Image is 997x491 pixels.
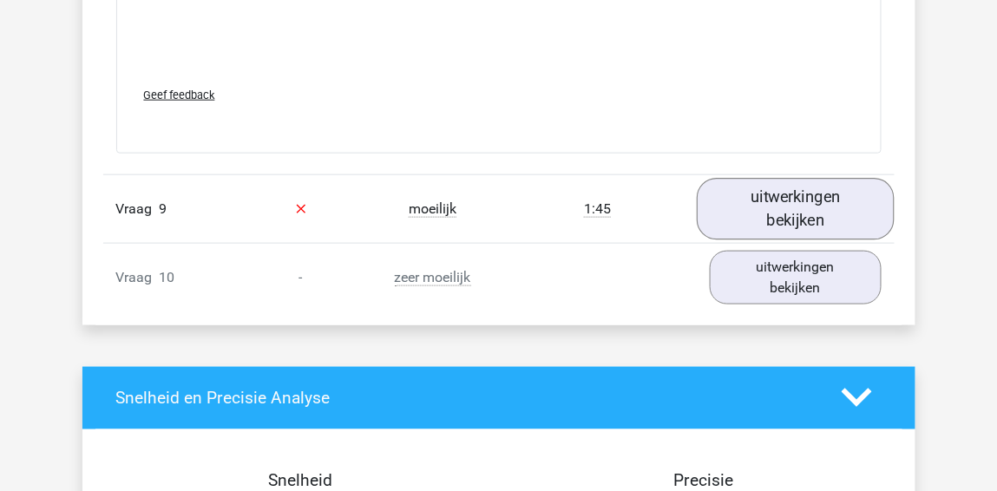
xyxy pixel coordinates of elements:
span: Geef feedback [144,88,215,101]
a: uitwerkingen bekijken [710,251,882,304]
h4: Precisie [519,471,889,491]
a: uitwerkingen bekijken [697,178,895,239]
div: - [235,267,367,288]
span: 9 [160,200,167,217]
span: Vraag [116,267,160,288]
h4: Snelheid en Precisie Analyse [116,388,816,408]
span: moeilijk [409,200,456,218]
span: zeer moeilijk [395,269,471,286]
span: Vraag [116,199,160,219]
h4: Snelheid [116,471,486,491]
span: 1:45 [584,200,611,218]
span: 10 [160,269,175,285]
